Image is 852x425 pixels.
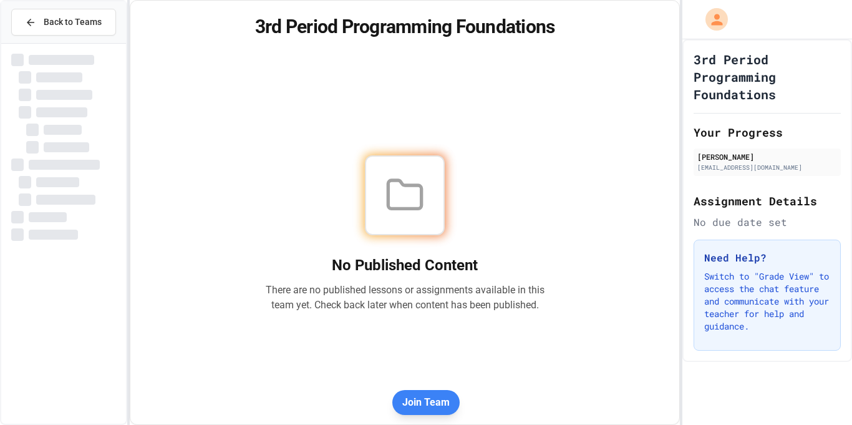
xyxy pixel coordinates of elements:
button: Back to Teams [11,9,116,36]
div: No due date set [694,215,841,230]
p: Switch to "Grade View" to access the chat feature and communicate with your teacher for help and ... [704,270,830,333]
h1: 3rd Period Programming Foundations [145,16,665,38]
div: My Account [692,5,731,34]
h2: Your Progress [694,124,841,141]
h2: No Published Content [265,255,545,275]
div: [PERSON_NAME] [697,151,837,162]
h1: 3rd Period Programming Foundations [694,51,841,103]
p: There are no published lessons or assignments available in this team yet. Check back later when c... [265,283,545,313]
button: Join Team [392,390,460,415]
span: Back to Teams [44,16,102,29]
h2: Assignment Details [694,192,841,210]
h3: Need Help? [704,250,830,265]
div: [EMAIL_ADDRESS][DOMAIN_NAME] [697,163,837,172]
